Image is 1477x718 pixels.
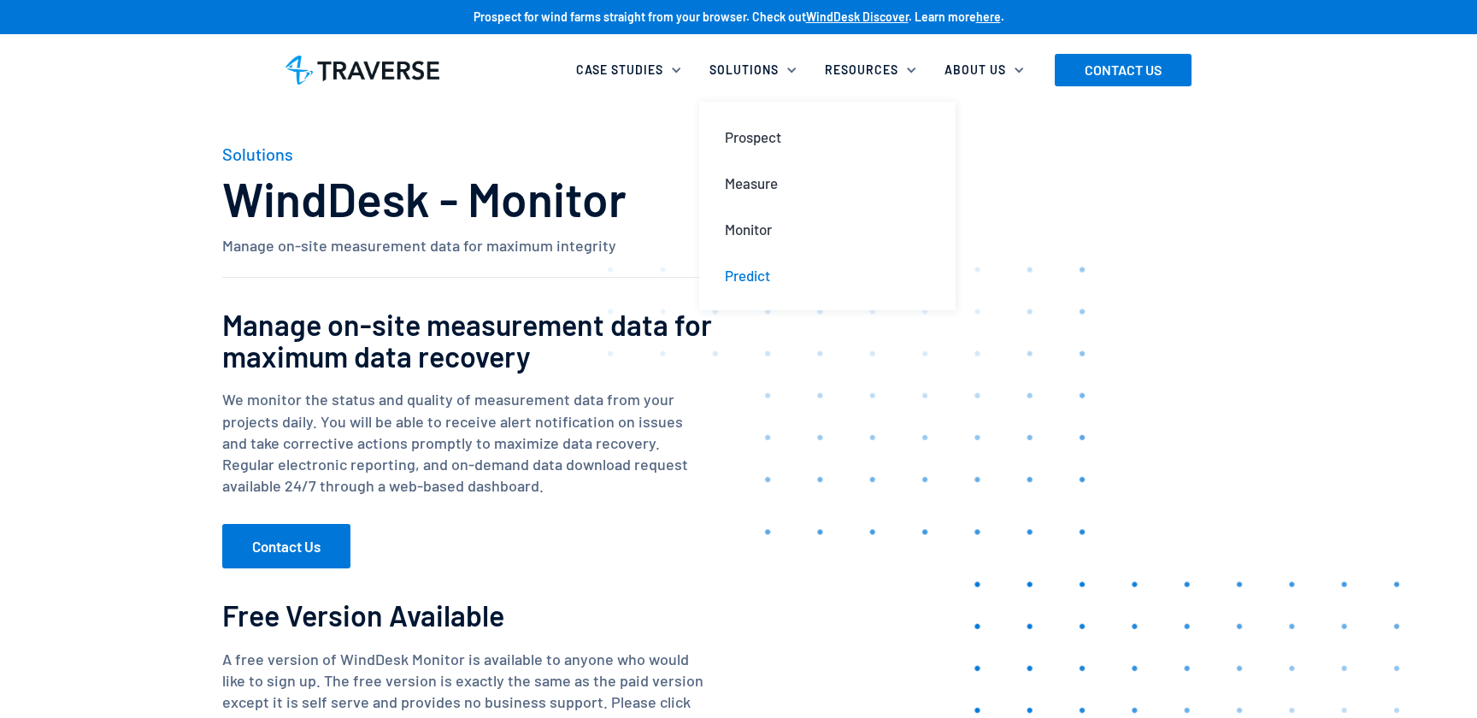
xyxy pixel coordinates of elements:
div: Case Studies [576,62,663,79]
h1: WindDesk - Monitor [222,173,627,225]
a: WindDesk Discover [806,9,909,24]
strong: Prospect for wind farms straight from your browser. Check out [474,9,806,24]
div: About Us [944,62,1006,79]
a: Contact Us [222,524,350,568]
div: Prospect [725,127,781,146]
div: Resources [825,62,898,79]
div: Solutions [222,145,293,162]
a: Monitor [711,206,944,252]
h2: Free Version Available [222,599,738,631]
h2: Manage on-site measurement data for maximum data recovery [222,309,738,373]
p: We monitor the status and quality of measurement data from your projects daily. You will be able ... [222,389,708,497]
div: Monitor [725,220,772,238]
a: Measure [711,160,944,206]
div: Resources [815,51,934,89]
a: Predict [711,252,944,298]
div: Solutions [709,62,779,79]
div: Predict [725,266,770,285]
strong: . Learn more [909,9,976,24]
a: CONTACT US [1055,54,1192,86]
div: Solutions [699,51,815,89]
p: Manage on-site measurement data for maximum integrity [222,235,616,256]
strong: . [1001,9,1004,24]
a: here [976,9,1001,24]
a: Prospect [711,114,944,160]
nav: Solutions [699,89,956,340]
div: Case Studies [566,51,699,89]
div: Measure [725,174,778,192]
div: About Us [934,51,1042,89]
